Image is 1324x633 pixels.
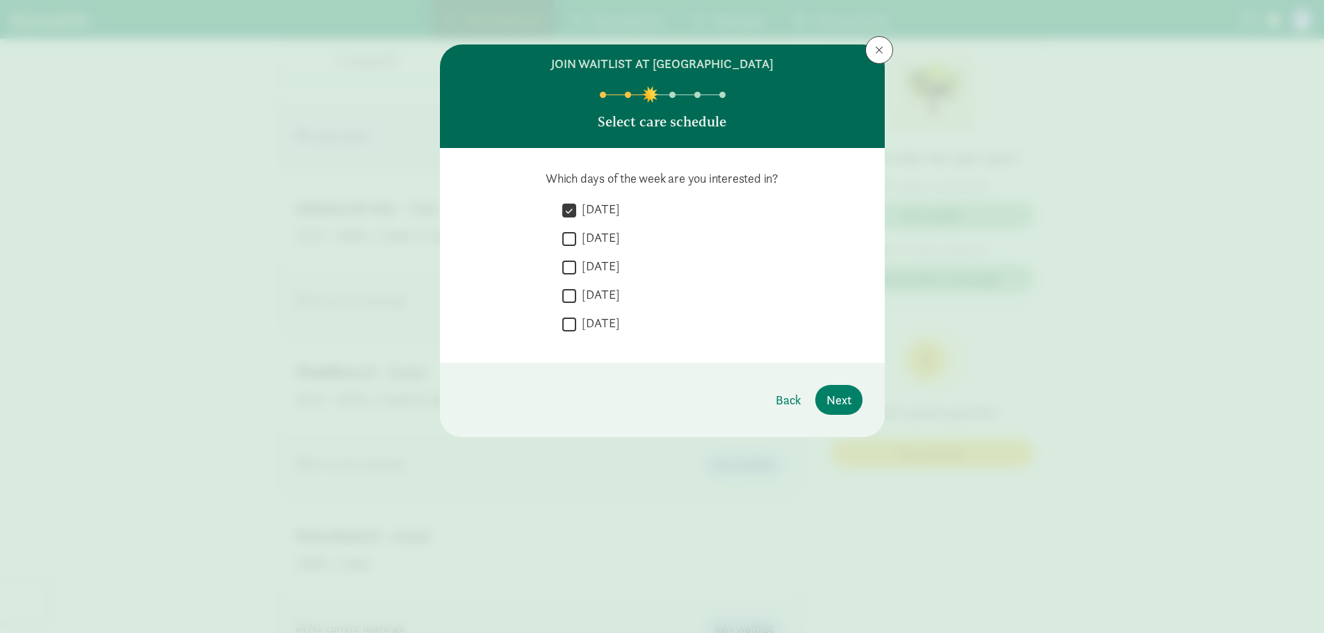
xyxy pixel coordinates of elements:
label: [DATE] [576,286,620,303]
span: Next [826,391,851,409]
span: Back [776,391,801,409]
p: Which days of the week are you interested in? [462,170,863,187]
button: Back [765,385,812,415]
p: Select care schedule [598,112,726,131]
label: [DATE] [576,201,620,217]
label: [DATE] [576,229,620,246]
label: [DATE] [576,315,620,331]
button: Next [815,385,863,415]
h6: join waitlist at [GEOGRAPHIC_DATA] [551,56,774,72]
label: [DATE] [576,258,620,274]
